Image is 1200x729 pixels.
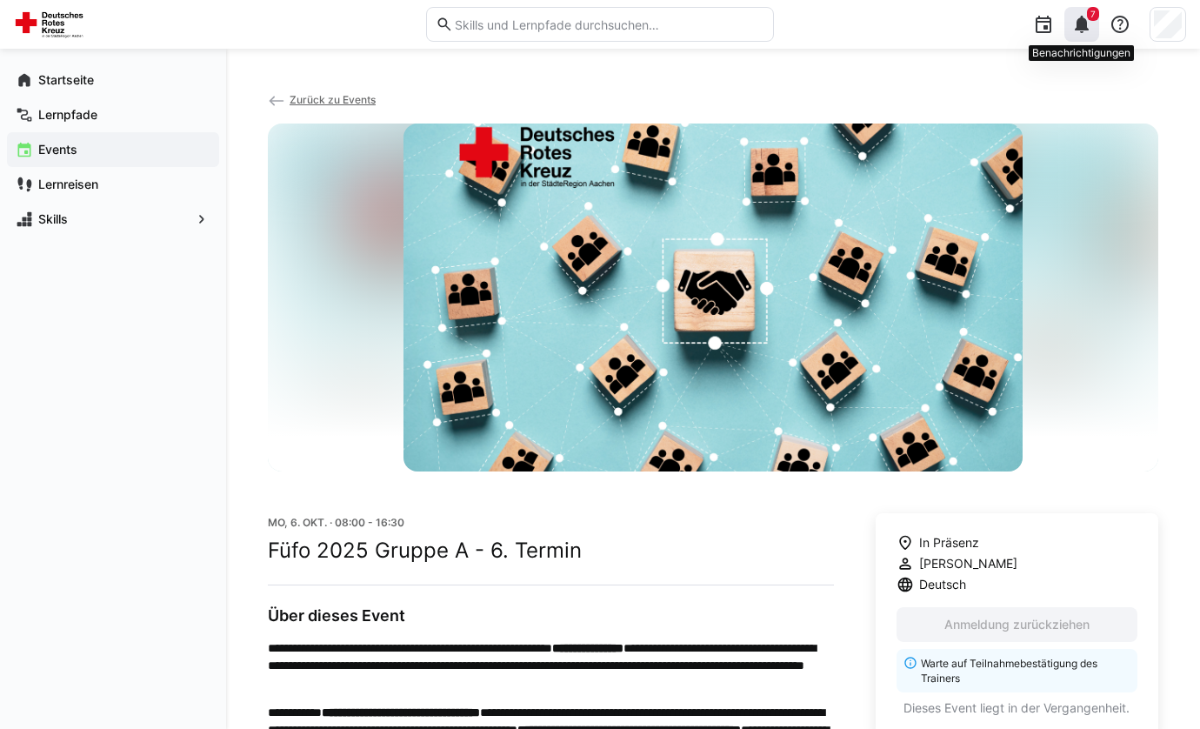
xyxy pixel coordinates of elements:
button: Anmeldung zurückziehen [897,607,1137,642]
div: Benachrichtigungen [1029,45,1134,61]
a: Zurück zu Events [268,93,376,106]
span: Anmeldung zurückziehen [942,616,1092,633]
span: [PERSON_NAME] [919,555,1017,572]
span: Deutsch [919,576,966,593]
input: Skills und Lernpfade durchsuchen… [453,17,764,32]
span: In Präsenz [919,534,979,552]
span: Zurück zu Events [290,93,376,106]
span: Mo, 6. Okt. · 08:00 - 16:30 [268,516,404,529]
h3: Über dieses Event [268,606,834,625]
p: Warte auf Teilnahmebestätigung des Trainers [921,656,1127,686]
h2: Füfo 2025 Gruppe A - 6. Termin [268,538,834,564]
p: Dieses Event liegt in der Vergangenheit. [897,699,1137,717]
span: 7 [1090,9,1096,19]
